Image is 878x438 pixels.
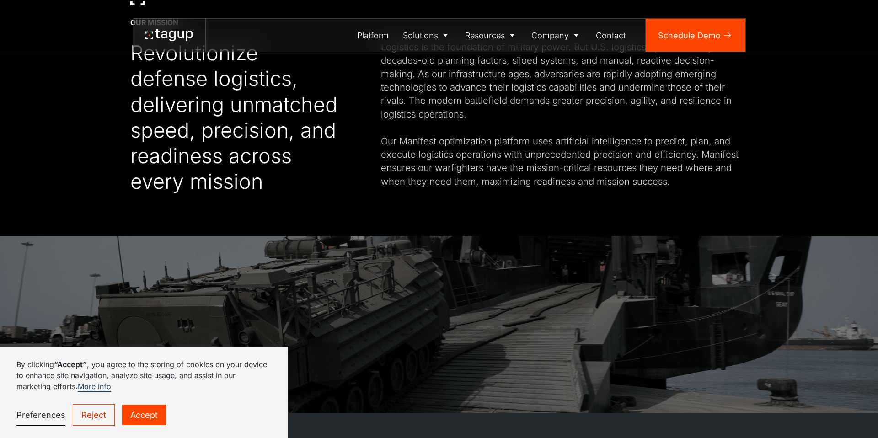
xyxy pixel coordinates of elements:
[458,19,525,52] a: Resources
[525,19,589,52] a: Company
[596,29,626,42] div: Contact
[396,19,458,52] a: Solutions
[78,382,111,392] a: More info
[16,359,272,392] p: By clicking , you agree to the storing of cookies on your device to enhance site navigation, anal...
[350,19,396,52] a: Platform
[54,360,87,369] strong: “Accept”
[658,29,721,42] div: Schedule Demo
[381,40,748,188] div: Logistics is the foundation of military power. But U.S. logistics operations rely on decades-old ...
[589,19,633,52] a: Contact
[465,29,505,42] div: Resources
[531,29,569,42] div: Company
[646,19,745,52] a: Schedule Demo
[73,404,115,426] a: Reject
[130,40,340,195] div: Revolutionize defense logistics, delivering unmatched speed, precision, and readiness across ever...
[403,29,438,42] div: Solutions
[122,405,166,425] a: Accept
[357,29,389,42] div: Platform
[16,405,65,426] a: Preferences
